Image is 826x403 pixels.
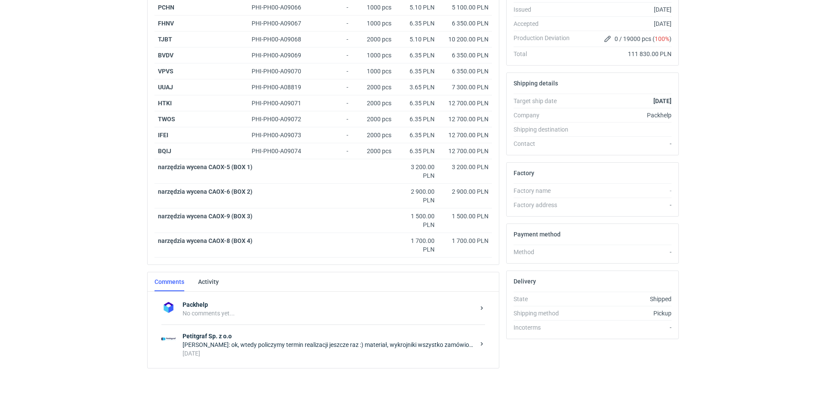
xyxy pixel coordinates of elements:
strong: Packhelp [183,300,475,309]
div: 2000 pcs [352,95,395,111]
div: PHI-PH00-A08819 [252,83,309,91]
div: [PERSON_NAME]: ok, wtedy policzymy termin realizacji jeszcze raz :) materiał, wykrojniki wszystko... [183,340,475,349]
div: - [313,31,352,47]
a: HTKI [158,100,172,107]
div: 5 100.00 PLN [441,3,489,12]
div: PHI-PH00-A09070 [252,67,309,76]
div: - [313,111,352,127]
h2: Shipping details [514,80,558,87]
div: 111 830.00 PLN [577,50,672,58]
span: 100% [655,35,669,42]
div: 6.35 PLN [398,131,435,139]
div: 1 500.00 PLN [441,212,489,220]
div: 3.65 PLN [398,83,435,91]
div: PHI-PH00-A09072 [252,115,309,123]
div: 12 700.00 PLN [441,99,489,107]
h2: Delivery [514,278,536,285]
div: Shipped [577,295,672,303]
button: Edit production Deviation [602,34,613,44]
div: 6.35 PLN [398,147,435,155]
div: Target ship date [514,97,577,105]
div: 1000 pcs [352,16,395,31]
a: BQIJ [158,148,171,154]
div: PHI-PH00-A09068 [252,35,309,44]
a: BVDV [158,52,173,59]
div: - [313,63,352,79]
div: Production Deviation [514,34,577,44]
div: 7 300.00 PLN [441,83,489,91]
div: Factory address [514,201,577,209]
div: - [313,79,352,95]
a: Comments [154,272,184,291]
a: TWOS [158,116,175,123]
div: 10 200.00 PLN [441,35,489,44]
a: PCHN [158,4,174,11]
div: - [577,323,672,332]
div: Method [514,248,577,256]
div: 5.10 PLN [398,35,435,44]
div: 6 350.00 PLN [441,67,489,76]
div: 2 900.00 PLN [441,187,489,196]
img: Packhelp [161,300,176,315]
span: 0 / 19000 pcs ( ) [615,35,672,43]
div: 2000 pcs [352,111,395,127]
strong: narzędzia wycena CAOX-5 (BOX 1) [158,164,252,170]
div: 6.35 PLN [398,115,435,123]
strong: UUAJ [158,84,173,91]
div: Packhelp [577,111,672,120]
strong: narzędzia wycena CAOX-9 (BOX 3) [158,213,252,220]
div: 1 700.00 PLN [441,236,489,245]
div: - [577,201,672,209]
strong: narzędzia wycena CAOX-6 (BOX 2) [158,188,252,195]
h2: Payment method [514,231,561,238]
div: 12 700.00 PLN [441,115,489,123]
div: - [313,16,352,31]
div: - [577,186,672,195]
div: 1 700.00 PLN [398,236,435,254]
div: Company [514,111,577,120]
div: Pickup [577,309,672,318]
div: 6 350.00 PLN [441,19,489,28]
div: Contact [514,139,577,148]
div: PHI-PH00-A09069 [252,51,309,60]
div: Shipping method [514,309,577,318]
div: Total [514,50,577,58]
strong: Petitgraf Sp. z o.o [183,332,475,340]
div: PHI-PH00-A09066 [252,3,309,12]
div: 3 200.00 PLN [441,163,489,171]
div: 6.35 PLN [398,19,435,28]
div: 1 500.00 PLN [398,212,435,229]
div: 5.10 PLN [398,3,435,12]
a: TJBT [158,36,172,43]
div: 2000 pcs [352,31,395,47]
div: [DATE] [183,349,475,358]
a: FHNV [158,20,174,27]
div: No comments yet... [183,309,475,318]
div: State [514,295,577,303]
div: PHI-PH00-A09071 [252,99,309,107]
div: PHI-PH00-A09074 [252,147,309,155]
h2: Factory [514,170,534,176]
a: VPVS [158,68,173,75]
a: IFEI [158,132,168,139]
div: - [577,139,672,148]
div: 6.35 PLN [398,67,435,76]
div: 12 700.00 PLN [441,131,489,139]
div: 2000 pcs [352,127,395,143]
div: 6 350.00 PLN [441,51,489,60]
div: [DATE] [577,5,672,14]
div: 6.35 PLN [398,99,435,107]
div: 3 200.00 PLN [398,163,435,180]
div: 2 900.00 PLN [398,187,435,205]
strong: narzędzia wycena CAOX-8 (BOX 4) [158,237,252,244]
div: 1000 pcs [352,63,395,79]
